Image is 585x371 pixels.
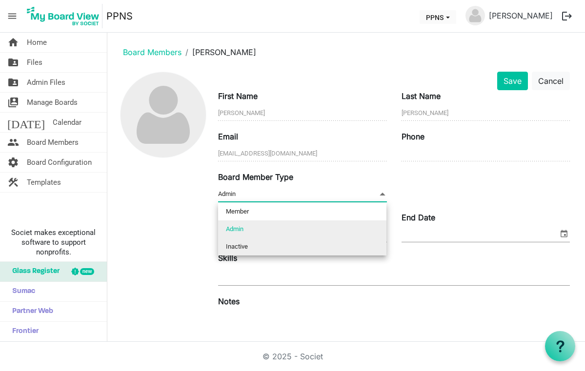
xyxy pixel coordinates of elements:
[27,93,78,112] span: Manage Boards
[402,212,435,223] label: End Date
[7,282,35,301] span: Sumac
[121,72,206,157] img: no-profile-picture.svg
[80,268,94,275] div: new
[485,6,557,25] a: [PERSON_NAME]
[218,220,386,238] li: Admin
[420,10,456,24] button: PPNS dropdownbutton
[7,33,19,52] span: home
[24,4,102,28] img: My Board View Logo
[27,153,92,172] span: Board Configuration
[262,351,323,361] a: © 2025 - Societ
[7,262,60,281] span: Glass Register
[218,252,237,264] label: Skills
[27,33,47,52] span: Home
[182,46,256,58] li: [PERSON_NAME]
[123,47,182,57] a: Board Members
[7,153,19,172] span: settings
[24,4,106,28] a: My Board View Logo
[557,6,577,26] button: logout
[465,6,485,25] img: no-profile-picture.svg
[53,113,81,132] span: Calendar
[532,72,570,90] button: Cancel
[402,131,424,142] label: Phone
[106,6,133,26] a: PPNS
[7,53,19,72] span: folder_shared
[497,72,528,90] button: Save
[27,133,79,152] span: Board Members
[218,203,386,220] li: Member
[3,7,21,25] span: menu
[7,73,19,92] span: folder_shared
[7,93,19,112] span: switch_account
[558,227,570,240] span: select
[218,90,258,102] label: First Name
[218,171,293,183] label: Board Member Type
[27,73,65,92] span: Admin Files
[7,133,19,152] span: people
[27,53,42,72] span: Files
[7,322,39,341] span: Frontier
[4,228,102,257] span: Societ makes exceptional software to support nonprofits.
[7,113,45,132] span: [DATE]
[218,295,240,307] label: Notes
[27,173,61,192] span: Templates
[402,90,441,102] label: Last Name
[7,173,19,192] span: construction
[218,131,238,142] label: Email
[218,238,386,255] li: Inactive
[7,302,53,321] span: Partner Web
